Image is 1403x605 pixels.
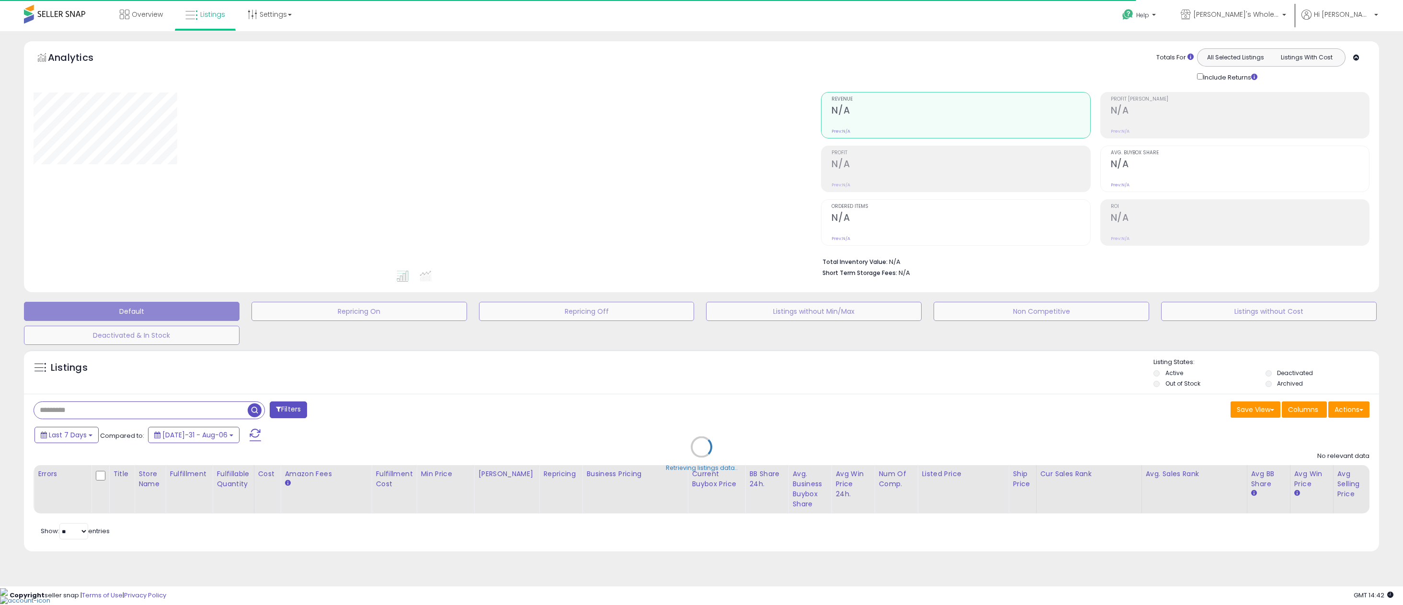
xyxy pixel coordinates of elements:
[832,212,1090,225] h2: N/A
[1190,71,1269,82] div: Include Returns
[24,326,240,345] button: Deactivated & In Stock
[48,51,112,67] h5: Analytics
[832,204,1090,209] span: Ordered Items
[479,302,695,321] button: Repricing Off
[1271,51,1342,64] button: Listings With Cost
[1200,51,1271,64] button: All Selected Listings
[1156,53,1194,62] div: Totals For
[1111,159,1369,171] h2: N/A
[24,302,240,321] button: Default
[132,10,163,19] span: Overview
[1111,150,1369,156] span: Avg. Buybox Share
[832,128,850,134] small: Prev: N/A
[251,302,467,321] button: Repricing On
[200,10,225,19] span: Listings
[1301,10,1378,31] a: Hi [PERSON_NAME]
[832,236,850,241] small: Prev: N/A
[1111,97,1369,102] span: Profit [PERSON_NAME]
[1111,204,1369,209] span: ROI
[822,255,1362,267] li: N/A
[832,159,1090,171] h2: N/A
[1122,9,1134,21] i: Get Help
[822,269,897,277] b: Short Term Storage Fees:
[1111,236,1129,241] small: Prev: N/A
[899,268,910,277] span: N/A
[832,150,1090,156] span: Profit
[1111,182,1129,188] small: Prev: N/A
[934,302,1149,321] button: Non Competitive
[832,105,1090,118] h2: N/A
[1111,212,1369,225] h2: N/A
[1111,105,1369,118] h2: N/A
[1115,1,1165,31] a: Help
[1111,128,1129,134] small: Prev: N/A
[1161,302,1377,321] button: Listings without Cost
[832,182,850,188] small: Prev: N/A
[822,258,888,266] b: Total Inventory Value:
[832,97,1090,102] span: Revenue
[1314,10,1371,19] span: Hi [PERSON_NAME]
[666,464,738,472] div: Retrieving listings data..
[706,302,922,321] button: Listings without Min/Max
[1193,10,1279,19] span: [PERSON_NAME]'s Wholesale direct
[1136,11,1149,19] span: Help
